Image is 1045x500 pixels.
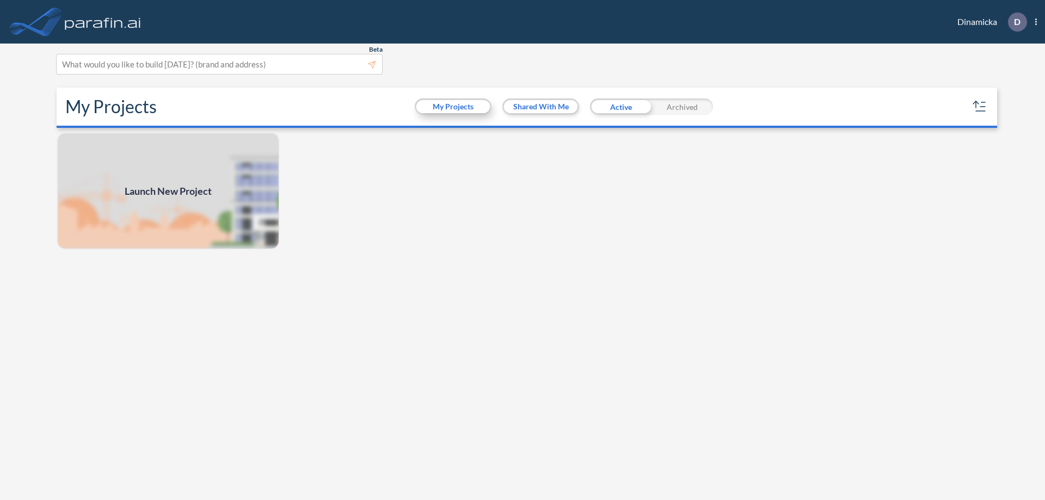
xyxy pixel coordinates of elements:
button: Shared With Me [504,100,577,113]
img: add [57,132,280,250]
span: Beta [369,45,383,54]
div: Active [590,98,651,115]
button: sort [971,98,988,115]
a: Launch New Project [57,132,280,250]
div: Dinamicka [941,13,1037,32]
h2: My Projects [65,96,157,117]
span: Launch New Project [125,184,212,199]
img: logo [63,11,143,33]
p: D [1014,17,1021,27]
button: My Projects [416,100,490,113]
div: Archived [651,98,713,115]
